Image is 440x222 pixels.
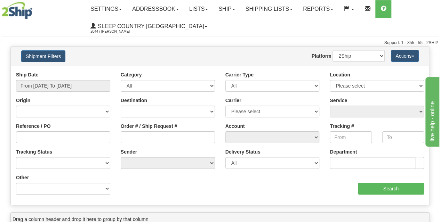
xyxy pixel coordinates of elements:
[121,71,142,78] label: Category
[16,174,29,181] label: Other
[298,0,338,18] a: Reports
[330,131,371,143] input: From
[85,0,127,18] a: Settings
[127,0,184,18] a: Addressbook
[16,71,39,78] label: Ship Date
[213,0,240,18] a: Ship
[90,28,143,35] span: 2044 / [PERSON_NAME]
[96,23,204,29] span: Sleep Country [GEOGRAPHIC_DATA]
[184,0,213,18] a: Lists
[391,50,419,62] button: Actions
[330,148,357,155] label: Department
[382,131,424,143] input: To
[330,123,354,130] label: Tracking #
[2,40,438,46] div: Support: 1 - 855 - 55 - 2SHIP
[330,97,347,104] label: Service
[16,123,51,130] label: Reference / PO
[225,148,261,155] label: Delivery Status
[330,71,350,78] label: Location
[121,97,147,104] label: Destination
[358,183,424,195] input: Search
[424,75,439,146] iframe: chat widget
[121,148,137,155] label: Sender
[240,0,298,18] a: Shipping lists
[21,50,65,62] button: Shipment Filters
[121,123,177,130] label: Order # / Ship Request #
[312,52,331,59] label: Platform
[2,2,32,19] img: logo2044.jpg
[225,123,245,130] label: Account
[225,97,241,104] label: Carrier
[225,71,254,78] label: Carrier Type
[16,148,52,155] label: Tracking Status
[85,18,213,35] a: Sleep Country [GEOGRAPHIC_DATA] 2044 / [PERSON_NAME]
[5,4,64,13] div: live help - online
[16,97,30,104] label: Origin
